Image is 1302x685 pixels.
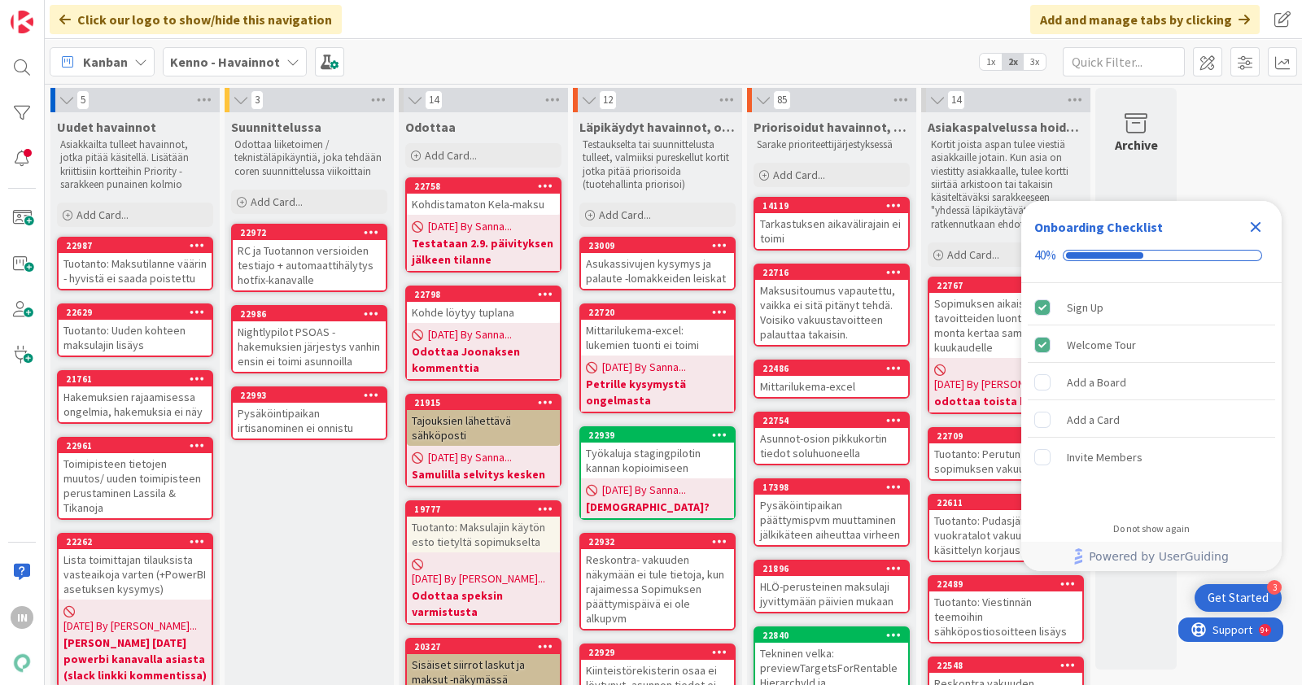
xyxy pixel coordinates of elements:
[407,502,560,552] div: 19777Tuotanto: Maksulajin käytön esto tietyltä sopimukselta
[581,534,734,549] div: 22932
[233,321,386,372] div: Nightlypilot PSOAS - hakemuksien järjestys vanhin ensin ei toimi asunnoilla
[602,359,686,376] span: [DATE] By Sanna...
[231,119,321,135] span: Suunnittelussa
[414,397,560,408] div: 21915
[233,225,386,240] div: 22972
[1067,410,1120,430] div: Add a Card
[240,308,386,320] div: 22986
[754,264,910,347] a: 22716Maksusitoumus vapautettu, vaikka ei sitä pitänyt tehdä. Voisiko vakuustavoitteen palauttaa t...
[1030,5,1260,34] div: Add and manage tabs by clicking
[588,647,734,658] div: 22929
[762,200,908,212] div: 14119
[599,90,617,110] span: 12
[583,138,732,191] p: Testaukselta tai suunnittelusta tulleet, valmiiksi pureskellut kortit jotka pitää priorisoida (tu...
[57,370,213,424] a: 21761Hakemuksien rajaamisessa ongelmia, hakemuksia ei näy
[407,395,560,446] div: 21915Tajouksien lähettävä sähköposti
[586,499,729,515] b: [DEMOGRAPHIC_DATA]?
[581,320,734,356] div: Mittarilukema-excel: lukemien tuonti ei toimi
[579,119,736,135] span: Läpikäydyt havainnot, odottaa priorisointia
[755,480,908,545] div: 17398Pysäköintipaikan päättymispvm muuttaminen jälkikäteen aiheuttaa virheen
[755,361,908,397] div: 22486Mittarilukema-excel
[929,293,1082,358] div: Sopimuksen aikaistuminen, tavoitteiden luonti onnistuu monta kertaa samalle kuukaudelle
[1067,373,1126,392] div: Add a Board
[1021,542,1282,571] div: Footer
[581,549,734,629] div: Reskontra- vakuuden näkymään ei tule tietoja, kun rajaimessa Sopimuksen päättymispäivä ei ole alk...
[59,534,212,549] div: 22262
[755,265,908,345] div: 22716Maksusitoumus vapautettu, vaikka ei sitä pitänyt tehdä. Voisiko vakuustavoitteen palauttaa t...
[1267,580,1282,595] div: 3
[754,412,910,465] a: 22754Asunnot-osion pikkukortin tiedot soluhuoneella
[59,549,212,600] div: Lista toimittajan tilauksista vasteaikoja varten (+PowerBI asetuksen kysymys)
[231,305,387,373] a: 22986Nightlypilot PSOAS - hakemuksien järjestys vanhin ensin ei toimi asunnoilla
[755,199,908,213] div: 14119
[405,119,456,135] span: Odottaa
[773,168,825,182] span: Add Card...
[405,286,561,381] a: 22798Kohde löytyy tuplana[DATE] By Sanna...Odottaa Joonaksen kommenttia
[762,630,908,641] div: 22840
[581,534,734,629] div: 22932Reskontra- vakuuden näkymään ei tule tietoja, kun rajaimessa Sopimuksen päättymispäivä ei ol...
[762,415,908,426] div: 22754
[929,591,1082,642] div: Tuotanto: Viestinnän teemoihin sähköpostiosoitteen lisäys
[233,307,386,321] div: 22986
[428,326,512,343] span: [DATE] By Sanna...
[929,577,1082,642] div: 22489Tuotanto: Viestinnän teemoihin sähköpostiosoitteen lisäys
[755,561,908,576] div: 21896
[233,388,386,438] div: 22993Pysäköintipaikan irtisanominen ei onnistu
[928,494,1084,562] a: 22611Tuotanto: Pudasjärven vuokratalot vakuuden käsittelyn korjaus
[581,645,734,660] div: 22929
[57,437,213,520] a: 22961Toimipisteen tietojen muutos/ uuden toimipisteen perustaminen Lassila & Tikanoja
[755,495,908,545] div: Pysäköintipaikan päättymispvm muuttaminen jälkikäteen aiheuttaa virheen
[412,587,555,620] b: Odottaa speksin varmistusta
[928,575,1084,644] a: 22489Tuotanto: Viestinnän teemoihin sähköpostiosoitteen lisäys
[929,429,1082,443] div: 22709
[928,119,1084,135] span: Asiakaspalvelussa hoidettavat
[1195,584,1282,612] div: Open Get Started checklist, remaining modules: 3
[428,218,512,235] span: [DATE] By Sanna...
[1113,522,1190,535] div: Do not show again
[947,90,965,110] span: 14
[59,453,212,518] div: Toimipisteen tietojen muutos/ uuden toimipisteen perustaminen Lassila & Tikanoja
[928,427,1084,481] a: 22709Tuotanto: Perutun sopimuksen vakuuden poisto
[59,305,212,356] div: 22629Tuotanto: Uuden kohteen maksulajin lisäys
[757,138,907,151] p: Sarake prioriteettijärjestyksessä
[929,278,1082,293] div: 22767
[755,628,908,643] div: 22840
[929,429,1082,479] div: 22709Tuotanto: Perutun sopimuksen vakuuden poisto
[407,639,560,654] div: 20327
[1002,54,1024,70] span: 2x
[929,577,1082,591] div: 22489
[755,280,908,345] div: Maksusitoumus vapautettu, vaikka ei sitä pitänyt tehdä. Voisiko vakuustavoitteen palauttaa takaisin.
[1028,402,1275,438] div: Add a Card is incomplete.
[581,253,734,289] div: Asukassivujen kysymys ja palaute -lomakkeiden leiskat
[407,502,560,517] div: 19777
[1028,364,1275,400] div: Add a Board is incomplete.
[66,373,212,385] div: 21761
[586,376,729,408] b: Petrille kysymystä ongelmasta
[1024,54,1046,70] span: 3x
[581,238,734,289] div: 23009Asukassivujen kysymys ja palaute -lomakkeiden leiskat
[233,403,386,438] div: Pysäköintipaikan irtisanominen ei onnistu
[170,54,280,70] b: Kenno - Havainnot
[581,428,734,443] div: 22939
[407,287,560,323] div: 22798Kohde löytyy tuplana
[231,386,387,440] a: 22993Pysäköintipaikan irtisanominen ei onnistu
[581,305,734,320] div: 22720
[1028,290,1275,325] div: Sign Up is complete.
[755,361,908,376] div: 22486
[1034,248,1056,263] div: 40%
[66,240,212,251] div: 22987
[407,179,560,194] div: 22758
[240,390,386,401] div: 22993
[63,617,197,635] span: [DATE] By [PERSON_NAME]...
[412,343,555,376] b: Odottaa Joonaksen kommenttia
[588,307,734,318] div: 22720
[59,372,212,422] div: 21761Hakemuksien rajaamisessa ongelmia, hakemuksia ei näy
[588,536,734,548] div: 22932
[407,194,560,215] div: Kohdistamaton Kela-maksu
[762,563,908,574] div: 21896
[581,238,734,253] div: 23009
[937,280,1082,291] div: 22767
[937,660,1082,671] div: 22548
[414,181,560,192] div: 22758
[937,497,1082,508] div: 22611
